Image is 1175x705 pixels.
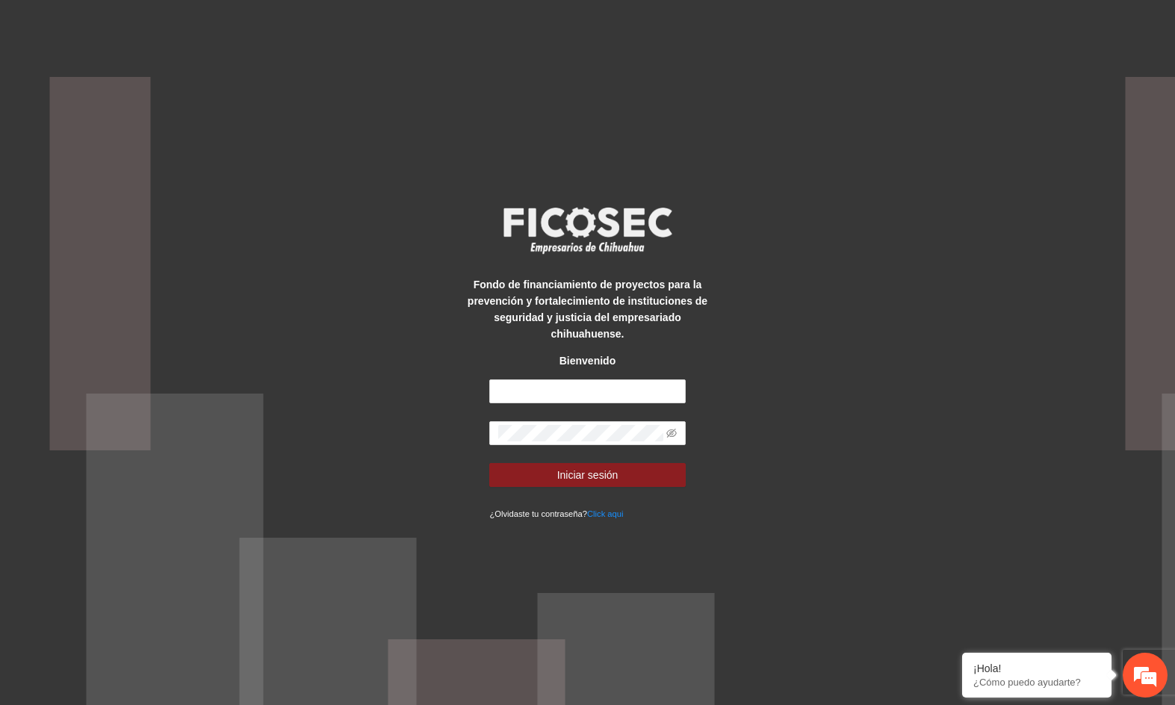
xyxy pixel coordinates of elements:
[494,202,680,258] img: logo
[666,428,677,438] span: eye-invisible
[489,509,623,518] small: ¿Olvidaste tu contraseña?
[973,677,1100,688] p: ¿Cómo puedo ayudarte?
[973,662,1100,674] div: ¡Hola!
[489,463,685,487] button: Iniciar sesión
[557,467,618,483] span: Iniciar sesión
[468,279,707,340] strong: Fondo de financiamiento de proyectos para la prevención y fortalecimiento de instituciones de seg...
[559,355,616,367] strong: Bienvenido
[587,509,624,518] a: Click aqui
